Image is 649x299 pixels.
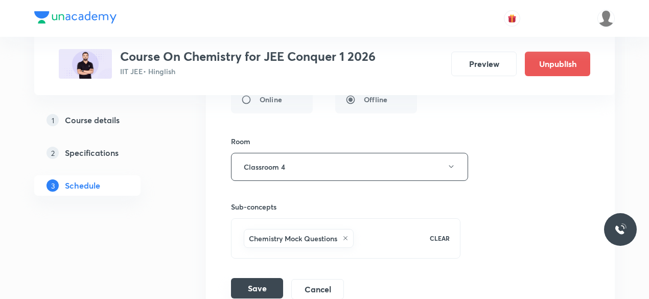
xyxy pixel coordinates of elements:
[451,52,517,76] button: Preview
[59,49,112,79] img: 39A46265-594B-48FF-A696-9F92FC93B826_plus.png
[504,10,520,27] button: avatar
[507,14,517,23] img: avatar
[597,10,615,27] img: Arpita
[47,114,59,126] p: 1
[525,52,590,76] button: Unpublish
[231,136,250,147] h6: Room
[430,234,450,243] p: CLEAR
[231,278,283,298] button: Save
[231,201,460,212] h6: Sub-concepts
[34,110,173,130] a: 1Course details
[120,49,376,64] h3: Course On Chemistry for JEE Conquer 1 2026
[231,153,468,181] button: Classroom 4
[65,179,100,192] h5: Schedule
[34,11,117,26] a: Company Logo
[34,143,173,163] a: 2Specifications
[65,114,120,126] h5: Course details
[249,233,337,244] h6: Chemistry Mock Questions
[34,11,117,24] img: Company Logo
[47,179,59,192] p: 3
[614,223,627,236] img: ttu
[65,147,119,159] h5: Specifications
[47,147,59,159] p: 2
[120,66,376,77] p: IIT JEE • Hinglish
